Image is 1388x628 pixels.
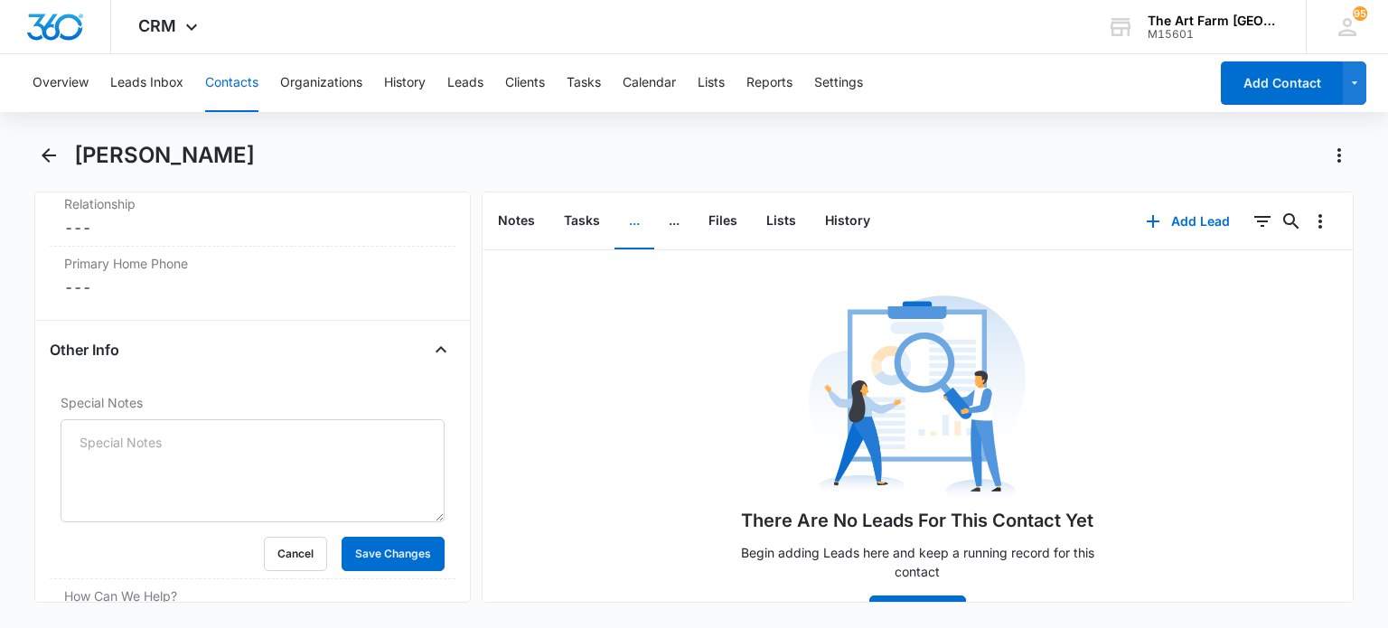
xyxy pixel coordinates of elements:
[64,277,440,298] dd: ---
[33,54,89,112] button: Overview
[1221,61,1343,105] button: Add Contact
[1325,141,1354,170] button: Actions
[50,187,455,247] div: Relationship---
[654,193,694,249] button: ...
[614,193,654,249] button: ...
[1353,6,1367,21] span: 95
[752,193,811,249] button: Lists
[727,543,1107,581] p: Begin adding Leads here and keep a running record for this contact
[384,54,426,112] button: History
[505,54,545,112] button: Clients
[50,339,119,361] h4: Other Info
[342,537,445,571] button: Save Changes
[50,247,455,305] div: Primary Home Phone---
[1277,207,1306,236] button: Search...
[61,393,444,412] label: Special Notes
[64,194,440,213] label: Relationship
[74,142,255,169] h1: [PERSON_NAME]
[549,193,614,249] button: Tasks
[1148,14,1280,28] div: account name
[1128,200,1248,243] button: Add Lead
[64,217,440,239] dd: ---
[64,254,440,273] label: Primary Home Phone
[427,335,455,364] button: Close
[567,54,601,112] button: Tasks
[746,54,792,112] button: Reports
[741,507,1093,534] h1: There Are No Leads For This Contact Yet
[694,193,752,249] button: Files
[483,193,549,249] button: Notes
[447,54,483,112] button: Leads
[110,54,183,112] button: Leads Inbox
[264,537,327,571] button: Cancel
[809,290,1026,507] img: No Data
[623,54,676,112] button: Calendar
[1353,6,1367,21] div: notifications count
[1148,28,1280,41] div: account id
[1306,207,1335,236] button: Overflow Menu
[64,586,440,605] label: How Can We Help?
[138,16,176,35] span: CRM
[34,141,62,170] button: Back
[811,193,885,249] button: History
[698,54,725,112] button: Lists
[1248,207,1277,236] button: Filters
[280,54,362,112] button: Organizations
[205,54,258,112] button: Contacts
[814,54,863,112] button: Settings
